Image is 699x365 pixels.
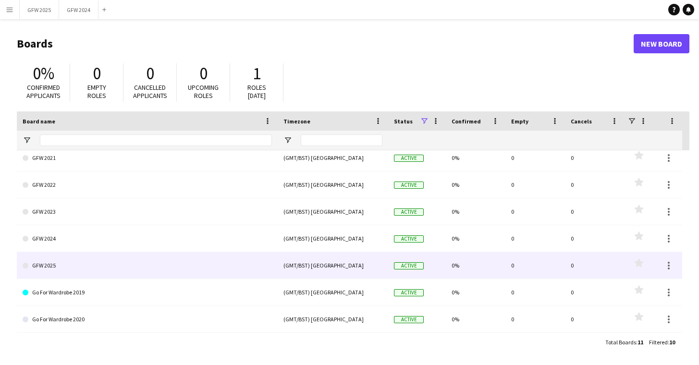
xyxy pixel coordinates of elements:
span: Active [394,208,424,216]
div: 0% [446,145,505,171]
a: New Board [634,34,689,53]
a: GFW 2022 [23,171,272,198]
a: GFW 2021 [23,145,272,171]
a: GFW 2025 [23,252,272,279]
div: : [649,333,675,352]
div: 0 [565,171,625,198]
div: 0 [505,306,565,332]
button: GFW 2025 [20,0,59,19]
div: 0 [565,252,625,279]
span: Filtered [649,339,668,346]
span: Confirmed [452,118,481,125]
div: (GMT/BST) [GEOGRAPHIC_DATA] [278,145,388,171]
span: Cancelled applicants [133,83,167,100]
span: 11 [638,339,643,346]
span: Active [394,182,424,189]
span: Status [394,118,413,125]
input: Timezone Filter Input [301,134,382,146]
div: 0 [505,198,565,225]
span: Roles [DATE] [247,83,266,100]
div: 0 [505,145,565,171]
span: Empty roles [87,83,106,100]
span: Empty [511,118,528,125]
span: Active [394,155,424,162]
div: (GMT/BST) [GEOGRAPHIC_DATA] [278,171,388,198]
span: Timezone [283,118,310,125]
span: Cancels [571,118,592,125]
span: Upcoming roles [188,83,219,100]
div: 0 [505,252,565,279]
div: 0% [446,252,505,279]
button: GFW 2024 [59,0,98,19]
span: 0% [33,63,54,84]
span: 0 [146,63,154,84]
input: Board name Filter Input [40,134,272,146]
div: 0% [446,306,505,332]
h1: Boards [17,36,634,51]
div: 0 [505,225,565,252]
div: 0% [446,198,505,225]
div: (GMT/BST) [GEOGRAPHIC_DATA] [278,306,388,332]
span: Active [394,316,424,323]
div: (GMT/BST) [GEOGRAPHIC_DATA] [278,279,388,305]
div: 0% [446,225,505,252]
a: GFW 2023 [23,198,272,225]
div: (GMT/BST) [GEOGRAPHIC_DATA] [278,225,388,252]
div: 0 [505,279,565,305]
span: Active [394,235,424,243]
span: 0 [93,63,101,84]
span: 10 [669,339,675,346]
span: Active [394,289,424,296]
span: 1 [253,63,261,84]
a: Go For Wardrobe 2019 [23,279,272,306]
div: 0% [446,279,505,305]
button: Open Filter Menu [23,136,31,145]
div: (GMT/BST) [GEOGRAPHIC_DATA] [278,252,388,279]
div: 0 [565,145,625,171]
span: Confirmed applicants [26,83,61,100]
span: 0 [199,63,208,84]
div: 0% [446,171,505,198]
div: 0 [565,225,625,252]
div: 0 [565,279,625,305]
span: Board name [23,118,55,125]
div: 0 [565,198,625,225]
div: 0 [505,171,565,198]
div: (GMT/BST) [GEOGRAPHIC_DATA] [278,198,388,225]
div: 0 [565,306,625,332]
a: Go For Wardrobe 2020 [23,306,272,333]
span: Active [394,262,424,269]
a: GFW 2024 [23,225,272,252]
div: : [605,333,643,352]
span: Total Boards [605,339,636,346]
button: Open Filter Menu [283,136,292,145]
